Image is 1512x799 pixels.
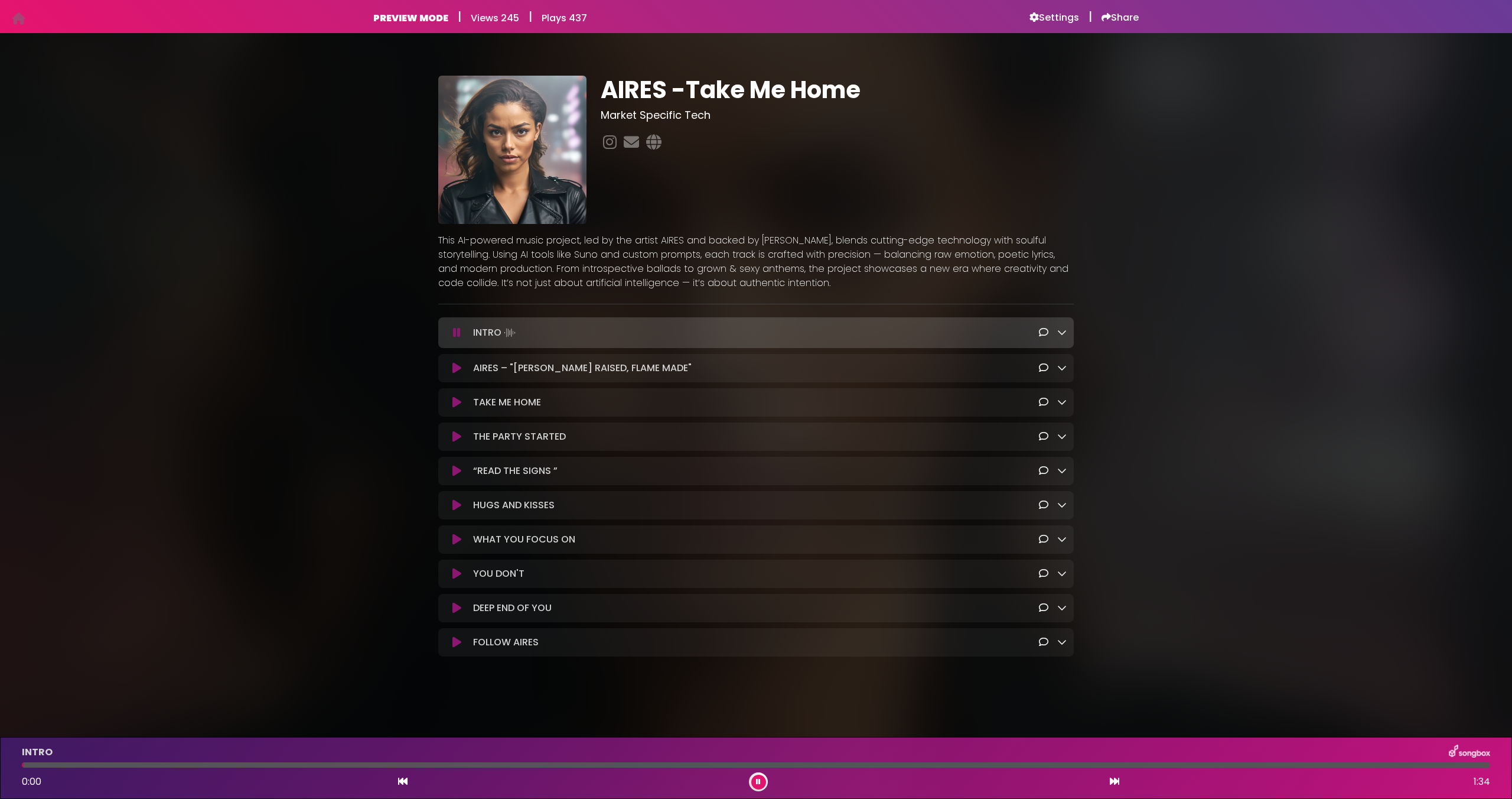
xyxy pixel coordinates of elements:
[373,12,448,24] h6: PREVIEW MODE
[473,430,566,444] p: THE PARTY STARTED
[458,9,461,24] h5: |
[473,532,575,547] p: WHAT YOU FOCUS ON
[501,324,518,341] img: waveform4.gif
[601,76,1074,104] h1: AIRES -Take Me Home
[473,324,518,341] p: INTRO
[542,12,587,24] h6: Plays 437
[473,567,524,581] p: YOU DON'T
[473,498,555,512] p: HUGS AND KISSES
[438,76,586,224] img: nY8tuuUUROaZ0ycu6YtA
[473,601,552,615] p: DEEP END OF YOU
[529,9,532,24] h5: |
[473,635,539,649] p: FOLLOW AIRES
[473,395,541,410] p: TAKE ME HOME
[438,233,1074,290] p: This AI-powered music project, led by the artist AIRES and backed by [PERSON_NAME], blends cuttin...
[601,109,1074,122] h3: Market Specific Tech
[471,12,519,24] h6: Views 245
[473,361,692,375] p: AIRES – "[PERSON_NAME] RAISED, FLAME MADE"
[1102,12,1139,24] a: Share
[473,464,558,478] p: “READ THE SIGNS ”
[1089,9,1092,24] h5: |
[1029,12,1079,24] a: Settings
